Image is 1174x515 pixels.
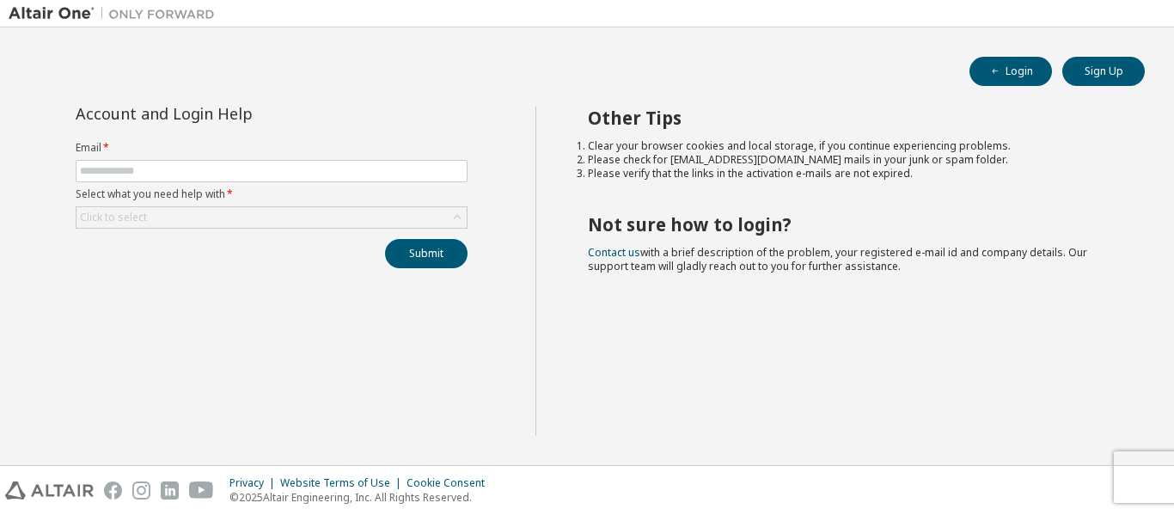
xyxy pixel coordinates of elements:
[76,141,468,155] label: Email
[229,490,495,505] p: © 2025 Altair Engineering, Inc. All Rights Reserved.
[588,245,1087,273] span: with a brief description of the problem, your registered e-mail id and company details. Our suppo...
[1062,57,1145,86] button: Sign Up
[588,213,1115,236] h2: Not sure how to login?
[588,107,1115,129] h2: Other Tips
[385,239,468,268] button: Submit
[76,107,389,120] div: Account and Login Help
[76,207,467,228] div: Click to select
[189,481,214,500] img: youtube.svg
[407,476,495,490] div: Cookie Consent
[104,481,122,500] img: facebook.svg
[588,167,1115,181] li: Please verify that the links in the activation e-mails are not expired.
[9,5,223,22] img: Altair One
[132,481,150,500] img: instagram.svg
[280,476,407,490] div: Website Terms of Use
[588,153,1115,167] li: Please check for [EMAIL_ADDRESS][DOMAIN_NAME] mails in your junk or spam folder.
[588,139,1115,153] li: Clear your browser cookies and local storage, if you continue experiencing problems.
[588,245,640,260] a: Contact us
[161,481,179,500] img: linkedin.svg
[229,476,280,490] div: Privacy
[80,211,147,224] div: Click to select
[76,187,468,201] label: Select what you need help with
[5,481,94,500] img: altair_logo.svg
[969,57,1052,86] button: Login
